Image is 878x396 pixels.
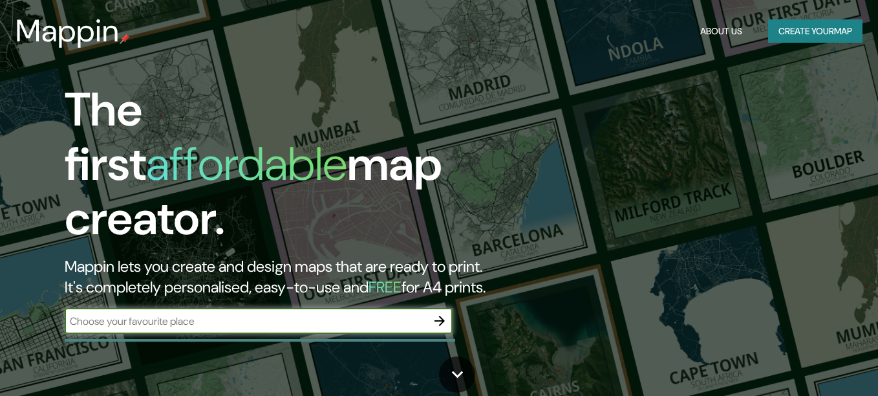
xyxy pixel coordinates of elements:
h5: FREE [369,277,402,297]
button: About Us [695,19,747,43]
h3: Mappin [16,13,120,49]
h1: The first map creator. [65,83,504,256]
button: Create yourmap [768,19,862,43]
input: Choose your favourite place [65,314,427,329]
h1: affordable [146,134,347,194]
h2: Mappin lets you create and design maps that are ready to print. It's completely personalised, eas... [65,256,504,298]
img: mappin-pin [120,34,130,44]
